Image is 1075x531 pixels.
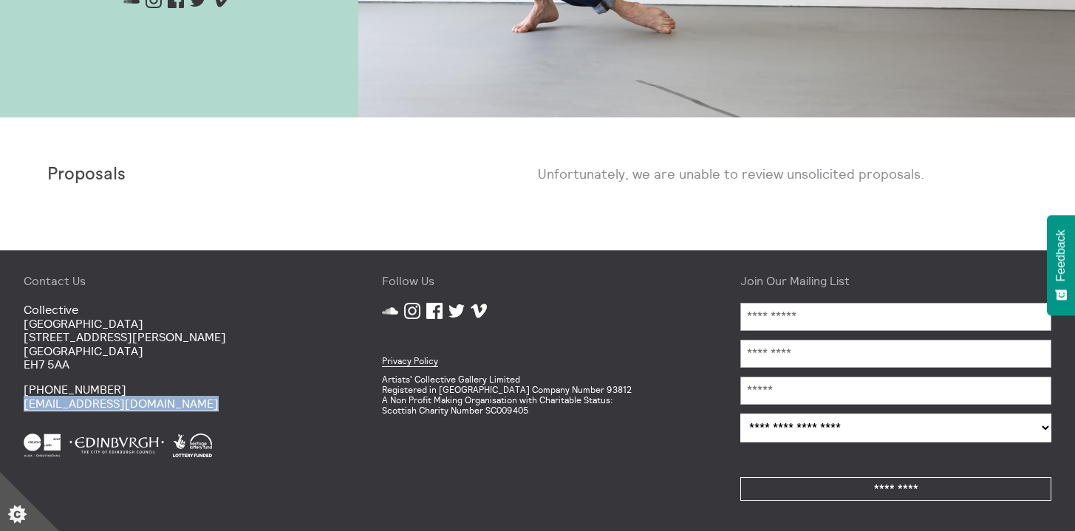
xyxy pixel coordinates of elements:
p: Unfortunately, we are unable to review unsolicited proposals. [538,165,1028,183]
strong: Proposals [47,165,126,183]
p: [PHONE_NUMBER] [24,383,335,410]
h4: Join Our Mailing List [740,274,1051,287]
img: City Of Edinburgh Council White [69,434,164,457]
button: Feedback - Show survey [1047,215,1075,315]
h4: Contact Us [24,274,335,287]
h4: Follow Us [382,274,693,287]
img: Heritage Lottery Fund [173,434,212,457]
p: Artists' Collective Gallery Limited Registered in [GEOGRAPHIC_DATA] Company Number 93812 A Non Pr... [382,374,693,415]
span: Feedback [1054,230,1068,281]
a: Privacy Policy [382,355,438,367]
a: [EMAIL_ADDRESS][DOMAIN_NAME] [24,396,219,411]
p: Collective [GEOGRAPHIC_DATA] [STREET_ADDRESS][PERSON_NAME] [GEOGRAPHIC_DATA] EH7 5AA [24,303,335,371]
img: Creative Scotland [24,434,61,457]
